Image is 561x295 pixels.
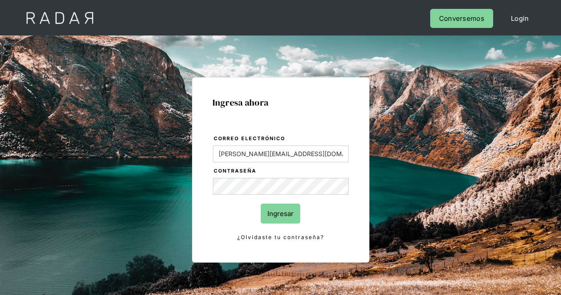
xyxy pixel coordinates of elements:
label: Correo electrónico [214,134,349,143]
input: bruce@wayne.com [213,146,349,162]
a: Conversemos [430,9,493,28]
label: Contraseña [214,167,349,176]
a: Login [502,9,538,28]
h1: Ingresa ahora [212,98,349,107]
form: Login Form [212,134,349,242]
a: ¿Olvidaste tu contraseña? [213,232,349,242]
input: Ingresar [261,204,300,224]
